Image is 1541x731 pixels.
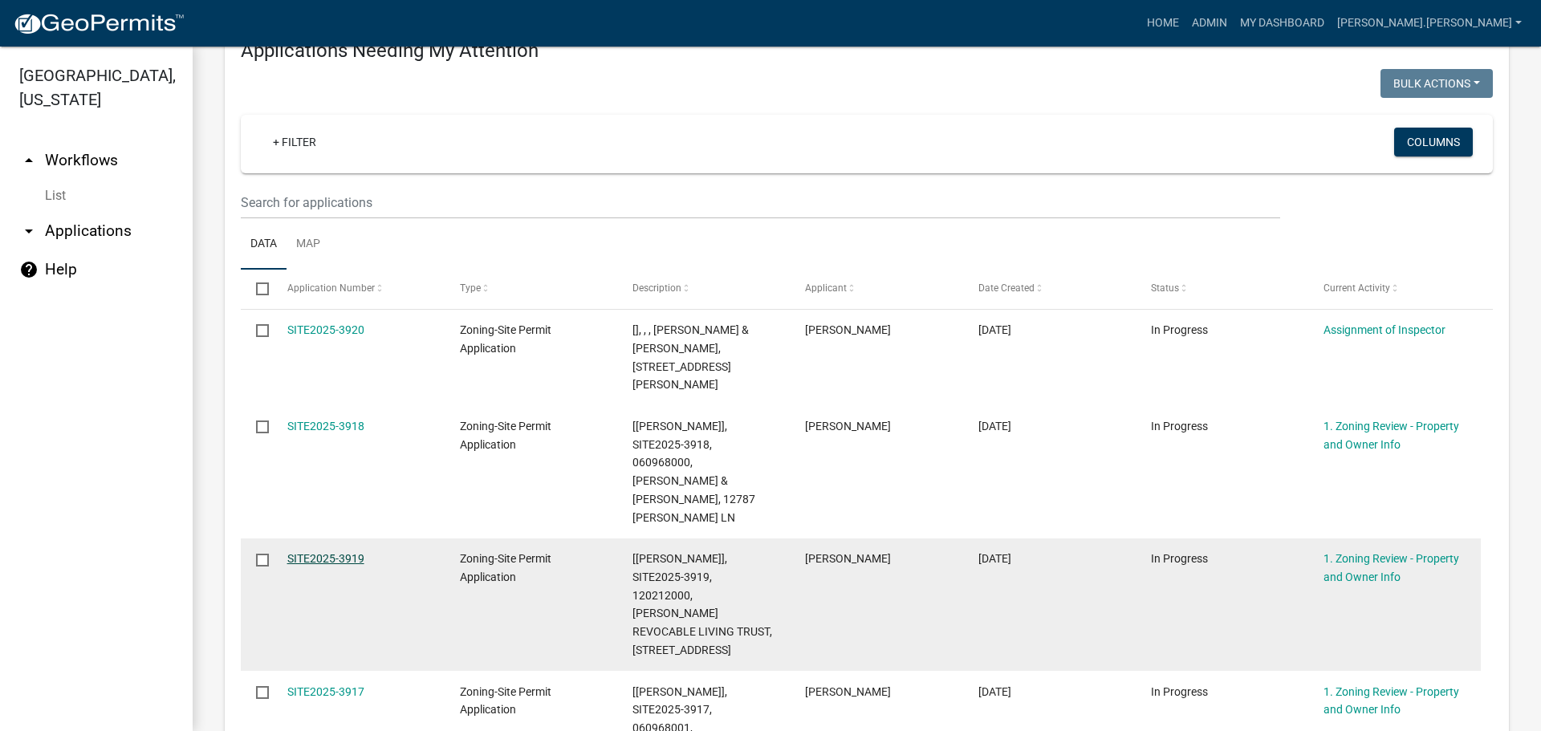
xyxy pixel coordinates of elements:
[1151,282,1179,294] span: Status
[19,221,39,241] i: arrow_drop_down
[241,219,287,270] a: Data
[287,552,364,565] a: SITE2025-3919
[805,685,891,698] span: Beau Jacobson
[978,323,1011,336] span: 10/10/2025
[805,552,891,565] span: mark branstrom
[445,270,617,308] datatable-header-cell: Type
[271,270,444,308] datatable-header-cell: Application Number
[1394,128,1473,156] button: Columns
[632,282,681,294] span: Description
[1323,685,1459,717] a: 1. Zoning Review - Property and Owner Info
[978,420,1011,433] span: 10/10/2025
[1151,420,1208,433] span: In Progress
[1380,69,1493,98] button: Bulk Actions
[1234,8,1331,39] a: My Dashboard
[1151,685,1208,698] span: In Progress
[1331,8,1528,39] a: [PERSON_NAME].[PERSON_NAME]
[460,323,551,355] span: Zoning-Site Permit Application
[1323,323,1445,336] a: Assignment of Inspector
[460,420,551,451] span: Zoning-Site Permit Application
[978,552,1011,565] span: 10/10/2025
[632,552,772,656] span: [Tyler Lindsay], SITE2025-3919, 120212000, BRUCE T PEARSON REVOCABLE LIVING TRUST, 37238 SUNSET DR
[287,219,330,270] a: Map
[1141,8,1185,39] a: Home
[962,270,1135,308] datatable-header-cell: Date Created
[805,282,847,294] span: Applicant
[460,282,481,294] span: Type
[632,420,755,524] span: [Tyler Lindsay], SITE2025-3918, 060968000, BEAU W & CHRISSY A JACOBSON, 12787 NELS ERICKSON LN
[1323,552,1459,583] a: 1. Zoning Review - Property and Owner Info
[287,282,375,294] span: Application Number
[287,323,364,336] a: SITE2025-3920
[805,420,891,433] span: Beau Jacobson
[978,685,1011,698] span: 10/10/2025
[1185,8,1234,39] a: Admin
[632,323,749,391] span: [], , , WILLIAM & JEAN E UFKIN, 23894 S MELISSA DR
[1136,270,1308,308] datatable-header-cell: Status
[460,685,551,717] span: Zoning-Site Permit Application
[287,685,364,698] a: SITE2025-3917
[241,186,1280,219] input: Search for applications
[1151,552,1208,565] span: In Progress
[19,260,39,279] i: help
[1151,323,1208,336] span: In Progress
[790,270,962,308] datatable-header-cell: Applicant
[19,151,39,170] i: arrow_drop_up
[805,323,891,336] span: Bill Ufkin
[978,282,1035,294] span: Date Created
[260,128,329,156] a: + Filter
[1308,270,1481,308] datatable-header-cell: Current Activity
[617,270,790,308] datatable-header-cell: Description
[287,420,364,433] a: SITE2025-3918
[1323,282,1390,294] span: Current Activity
[460,552,551,583] span: Zoning-Site Permit Application
[241,270,271,308] datatable-header-cell: Select
[241,39,1493,63] h4: Applications Needing My Attention
[1323,420,1459,451] a: 1. Zoning Review - Property and Owner Info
